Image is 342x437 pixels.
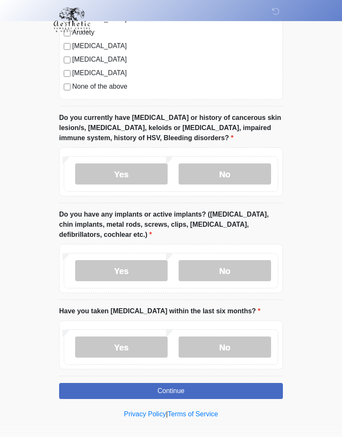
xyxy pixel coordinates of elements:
input: [MEDICAL_DATA] [64,57,71,64]
label: No [179,164,271,185]
label: Yes [75,261,168,282]
label: [MEDICAL_DATA] [72,68,278,79]
label: Do you have any implants or active implants? ([MEDICAL_DATA], chin implants, metal rods, screws, ... [59,210,283,240]
input: None of the above [64,84,71,91]
img: Aesthetic Surgery Centre, PLLC Logo [51,6,93,33]
input: [MEDICAL_DATA] [64,43,71,50]
label: None of the above [72,82,278,92]
label: Have you taken [MEDICAL_DATA] within the last six months? [59,307,261,317]
input: [MEDICAL_DATA] [64,71,71,77]
label: No [179,261,271,282]
button: Continue [59,383,283,399]
a: | [166,411,168,418]
label: Yes [75,337,168,358]
label: [MEDICAL_DATA] [72,41,278,52]
label: Yes [75,164,168,185]
label: No [179,337,271,358]
a: Privacy Policy [124,411,166,418]
label: [MEDICAL_DATA] [72,55,278,65]
a: Terms of Service [168,411,218,418]
label: Do you currently have [MEDICAL_DATA] or history of cancerous skin lesion/s, [MEDICAL_DATA], keloi... [59,113,283,144]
